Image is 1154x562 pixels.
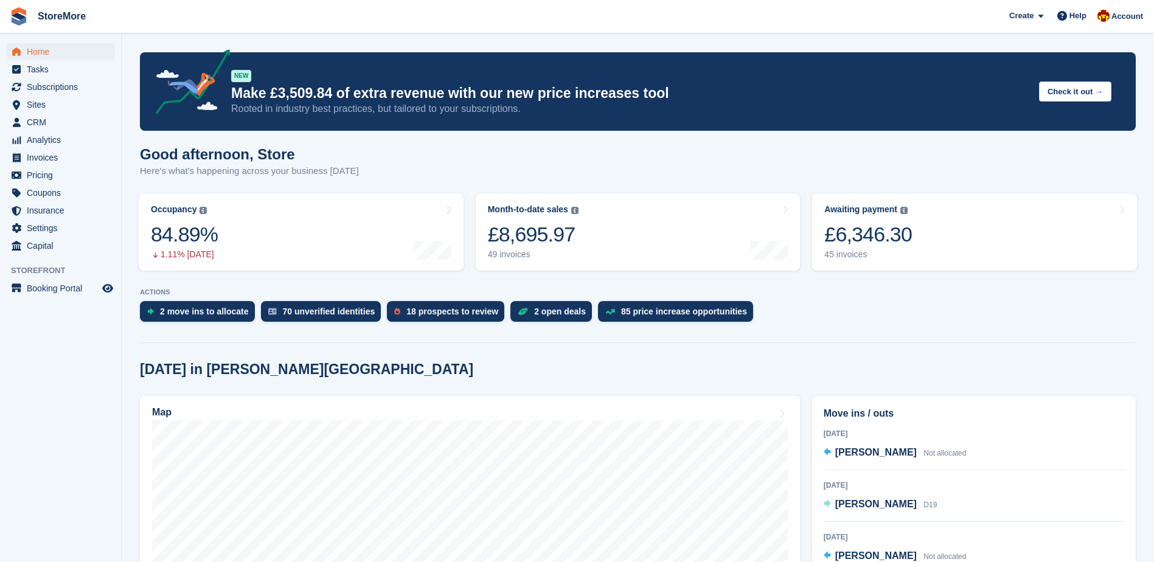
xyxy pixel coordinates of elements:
span: Not allocated [923,552,966,561]
span: D19 [923,501,937,509]
h2: [DATE] in [PERSON_NAME][GEOGRAPHIC_DATA] [140,361,473,378]
span: CRM [27,114,100,131]
span: [PERSON_NAME] [835,499,917,509]
img: icon-info-grey-7440780725fd019a000dd9b08b2336e03edf1995a4989e88bcd33f0948082b44.svg [571,207,579,214]
a: menu [6,167,115,184]
a: Occupancy 84.89% 1.11% [DATE] [139,193,464,271]
a: StoreMore [33,6,91,26]
a: [PERSON_NAME] D19 [824,497,937,513]
span: Insurance [27,202,100,219]
p: Make £3,509.84 of extra revenue with our new price increases tool [231,85,1029,102]
div: 49 invoices [488,249,579,260]
a: menu [6,237,115,254]
div: 70 unverified identities [283,307,375,316]
span: Capital [27,237,100,254]
img: icon-info-grey-7440780725fd019a000dd9b08b2336e03edf1995a4989e88bcd33f0948082b44.svg [200,207,207,214]
a: menu [6,78,115,95]
a: menu [6,131,115,148]
span: Subscriptions [27,78,100,95]
span: Tasks [27,61,100,78]
div: £8,695.97 [488,222,579,247]
img: Store More Team [1097,10,1110,22]
span: Booking Portal [27,280,100,297]
div: 1.11% [DATE] [151,249,218,260]
h2: Map [152,407,172,418]
span: Create [1009,10,1034,22]
div: Awaiting payment [824,204,897,215]
img: deal-1b604bf984904fb50ccaf53a9ad4b4a5d6e5aea283cecdc64d6e3604feb123c2.svg [518,307,528,316]
a: 85 price increase opportunities [598,301,759,328]
a: menu [6,184,115,201]
span: Home [27,43,100,60]
span: Coupons [27,184,100,201]
a: Awaiting payment £6,346.30 45 invoices [812,193,1137,271]
div: 45 invoices [824,249,912,260]
span: [PERSON_NAME] [835,550,917,561]
a: Month-to-date sales £8,695.97 49 invoices [476,193,801,271]
a: menu [6,114,115,131]
a: menu [6,280,115,297]
button: Check it out → [1039,82,1111,102]
a: 18 prospects to review [387,301,510,328]
div: 85 price increase opportunities [621,307,747,316]
p: Here's what's happening across your business [DATE] [140,164,359,178]
span: [PERSON_NAME] [835,447,917,457]
a: [PERSON_NAME] Not allocated [824,445,967,461]
img: verify_identity-adf6edd0f0f0b5bbfe63781bf79b02c33cf7c696d77639b501bdc392416b5a36.svg [268,308,277,315]
div: 18 prospects to review [406,307,498,316]
img: prospect-51fa495bee0391a8d652442698ab0144808aea92771e9ea1ae160a38d050c398.svg [394,308,400,315]
div: [DATE] [824,428,1124,439]
img: stora-icon-8386f47178a22dfd0bd8f6a31ec36ba5ce8667c1dd55bd0f319d3a0aa187defe.svg [10,7,28,26]
span: Sites [27,96,100,113]
p: Rooted in industry best practices, but tailored to your subscriptions. [231,102,1029,116]
a: 2 move ins to allocate [140,301,261,328]
div: £6,346.30 [824,222,912,247]
a: menu [6,149,115,166]
div: [DATE] [824,480,1124,491]
img: move_ins_to_allocate_icon-fdf77a2bb77ea45bf5b3d319d69a93e2d87916cf1d5bf7949dd705db3b84f3ca.svg [147,308,154,315]
div: 2 move ins to allocate [160,307,249,316]
span: Invoices [27,149,100,166]
div: 2 open deals [534,307,586,316]
span: Help [1069,10,1086,22]
h1: Good afternoon, Store [140,146,359,162]
a: menu [6,43,115,60]
a: Preview store [100,281,115,296]
div: [DATE] [824,532,1124,543]
a: menu [6,61,115,78]
div: NEW [231,70,251,82]
img: icon-info-grey-7440780725fd019a000dd9b08b2336e03edf1995a4989e88bcd33f0948082b44.svg [900,207,908,214]
a: menu [6,202,115,219]
span: Not allocated [923,449,966,457]
img: price-adjustments-announcement-icon-8257ccfd72463d97f412b2fc003d46551f7dbcb40ab6d574587a9cd5c0d94... [145,49,231,119]
img: price_increase_opportunities-93ffe204e8149a01c8c9dc8f82e8f89637d9d84a8eef4429ea346261dce0b2c0.svg [605,309,615,314]
div: Month-to-date sales [488,204,568,215]
h2: Move ins / outs [824,406,1124,421]
div: 84.89% [151,222,218,247]
span: Storefront [11,265,121,277]
a: 2 open deals [510,301,598,328]
a: menu [6,96,115,113]
p: ACTIONS [140,288,1136,296]
a: 70 unverified identities [261,301,388,328]
span: Pricing [27,167,100,184]
span: Analytics [27,131,100,148]
span: Settings [27,220,100,237]
div: Occupancy [151,204,196,215]
span: Account [1111,10,1143,23]
a: menu [6,220,115,237]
